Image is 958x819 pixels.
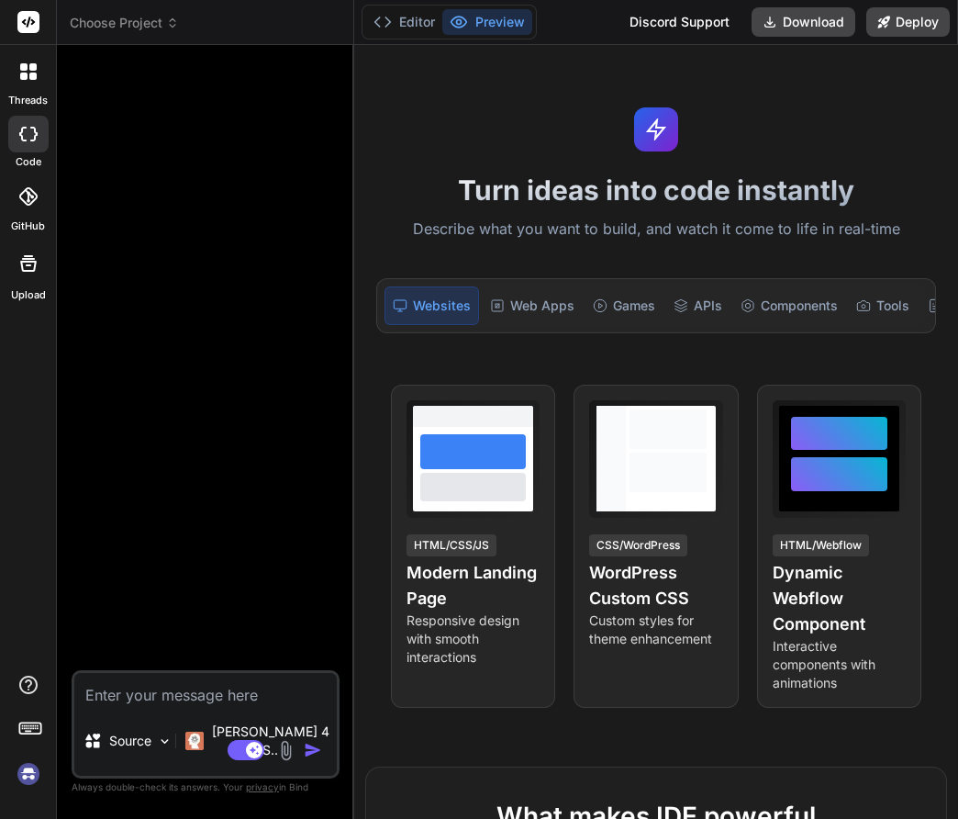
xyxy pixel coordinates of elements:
[752,7,855,37] button: Download
[483,286,582,325] div: Web Apps
[16,154,41,170] label: code
[866,7,950,37] button: Deploy
[70,14,179,32] span: Choose Project
[733,286,845,325] div: Components
[365,174,947,207] h1: Turn ideas into code instantly
[407,560,540,611] h4: Modern Landing Page
[109,732,151,750] p: Source
[185,732,204,750] img: Claude 4 Sonnet
[365,218,947,241] p: Describe what you want to build, and watch it come to life in real-time
[442,9,532,35] button: Preview
[8,93,48,108] label: threads
[384,286,479,325] div: Websites
[589,534,687,556] div: CSS/WordPress
[773,534,869,556] div: HTML/Webflow
[13,758,44,790] img: signin
[11,287,46,303] label: Upload
[589,611,722,648] p: Custom styles for theme enhancement
[589,560,722,611] h4: WordPress Custom CSS
[849,286,917,325] div: Tools
[585,286,663,325] div: Games
[366,9,442,35] button: Editor
[666,286,730,325] div: APIs
[773,637,906,692] p: Interactive components with animations
[773,560,906,637] h4: Dynamic Webflow Component
[157,734,173,749] img: Pick Models
[407,611,540,667] p: Responsive design with smooth interactions
[407,534,496,556] div: HTML/CSS/JS
[211,723,329,759] p: [PERSON_NAME] 4 S..
[11,219,45,234] label: GitHub
[618,7,741,37] div: Discord Support
[275,740,296,761] img: attachment
[304,741,322,759] img: icon
[246,781,279,792] span: privacy
[72,779,340,796] p: Always double-check its answers. Your in Bind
